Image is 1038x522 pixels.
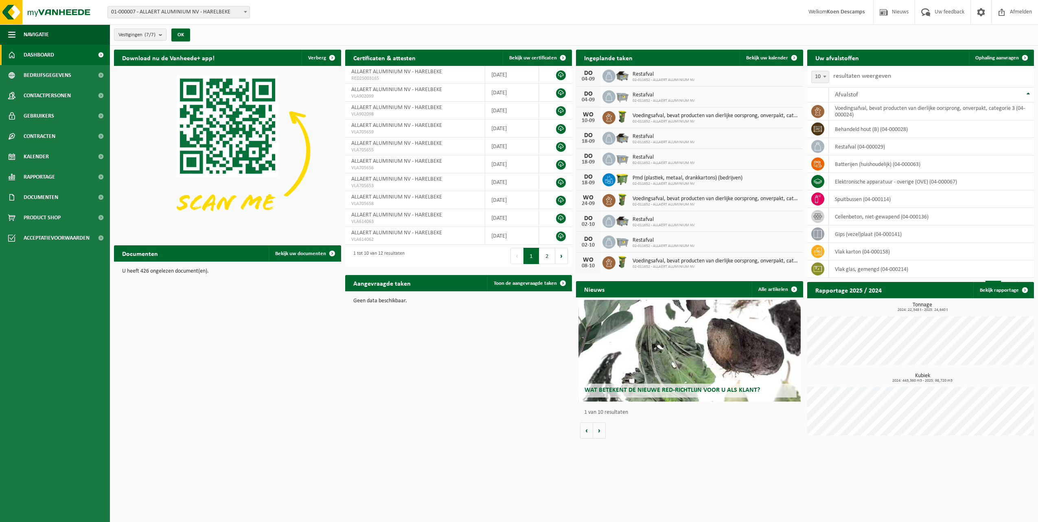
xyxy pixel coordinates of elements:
[580,91,596,97] div: DO
[510,248,523,264] button: Previous
[807,50,867,66] h2: Uw afvalstoffen
[485,173,539,191] td: [DATE]
[585,387,760,393] span: Wat betekent de nieuwe RED-richtlijn voor u als klant?
[615,89,629,103] img: WB-2500-GAL-GY-01
[580,257,596,263] div: WO
[633,264,799,269] span: 02-011652 - ALLAERT ALUMINIUM NV
[24,45,54,65] span: Dashboard
[351,140,442,146] span: ALLAERT ALUMINIUM NV - HARELBEKE
[615,214,629,227] img: WB-5000-GAL-GY-01
[509,55,557,61] span: Bekijk uw certificaten
[633,244,695,249] span: 02-011652 - ALLAERT ALUMINIUM NV
[746,55,788,61] span: Bekijk uw kalender
[580,180,596,186] div: 18-09
[580,242,596,248] div: 02-10
[580,236,596,242] div: DO
[351,105,442,111] span: ALLAERT ALUMINIUM NV - HARELBEKE
[580,118,596,124] div: 10-09
[351,183,479,189] span: VLA705653
[353,298,564,304] p: Geen data beschikbaar.
[345,50,424,66] h2: Certificaten & attesten
[580,76,596,82] div: 04-09
[308,55,326,61] span: Verberg
[615,68,629,82] img: WB-5000-GAL-GY-01
[580,111,596,118] div: WO
[740,50,802,66] a: Bekijk uw kalender
[351,75,479,82] span: RED25003165
[351,165,479,171] span: VLA705656
[633,154,695,161] span: Restafval
[114,28,166,41] button: Vestigingen(7/7)
[975,55,1019,61] span: Ophaling aanvragen
[351,147,479,153] span: VLA705655
[24,65,71,85] span: Bedrijfsgegevens
[593,422,606,439] button: Volgende
[485,138,539,155] td: [DATE]
[24,167,55,187] span: Rapportage
[633,196,799,202] span: Voedingsafval, bevat producten van dierlijke oorsprong, onverpakt, categorie 3
[811,71,829,83] span: 10
[807,282,890,298] h2: Rapportage 2025 / 2024
[114,50,223,66] h2: Download nu de Vanheede+ app!
[555,248,568,264] button: Next
[829,103,1034,120] td: voedingsafval, bevat producten van dierlijke oorsprong, onverpakt, categorie 3 (04-000024)
[584,410,799,415] p: 1 van 10 resultaten
[580,153,596,159] div: DO
[633,140,695,145] span: 02-011652 - ALLAERT ALUMINIUM NV
[835,92,858,98] span: Afvalstof
[969,50,1033,66] a: Ophaling aanvragen
[351,87,442,93] span: ALLAERT ALUMINIUM NV - HARELBEKE
[351,212,442,218] span: ALLAERT ALUMINIUM NV - HARELBEKE
[829,138,1034,155] td: restafval (04-000029)
[523,248,539,264] button: 1
[580,174,596,180] div: DO
[615,234,629,248] img: WB-2500-GAL-GY-01
[580,194,596,201] div: WO
[633,113,799,119] span: Voedingsafval, bevat producten van dierlijke oorsprong, onverpakt, categorie 3
[576,50,641,66] h2: Ingeplande taken
[485,102,539,120] td: [DATE]
[494,281,557,286] span: Toon de aangevraagde taken
[633,237,695,244] span: Restafval
[752,281,802,297] a: Alle artikelen
[351,194,442,200] span: ALLAERT ALUMINIUM NV - HARELBEKE
[24,228,90,248] span: Acceptatievoorwaarden
[578,300,801,402] a: Wat betekent de nieuwe RED-richtlijn voor u als klant?
[833,73,891,79] label: resultaten weergeven
[633,119,799,124] span: 02-011652 - ALLAERT ALUMINIUM NV
[633,98,695,103] span: 02-011652 - ALLAERT ALUMINIUM NV
[24,207,61,228] span: Product Shop
[615,151,629,165] img: WB-2500-GAL-GY-01
[580,263,596,269] div: 08-10
[580,159,596,165] div: 18-09
[615,172,629,186] img: WB-1100-HPE-GN-50
[811,302,1034,312] h3: Tonnage
[485,209,539,227] td: [DATE]
[269,245,340,262] a: Bekijk uw documenten
[351,236,479,243] span: VLA614062
[973,282,1033,298] a: Bekijk rapportage
[302,50,340,66] button: Verberg
[615,131,629,144] img: WB-5000-GAL-GY-01
[580,215,596,222] div: DO
[487,275,571,291] a: Toon de aangevraagde taken
[615,193,629,207] img: WB-0060-HPE-GN-50
[829,190,1034,208] td: spuitbussen (04-000114)
[615,110,629,124] img: WB-0060-HPE-GN-50
[576,281,613,297] h2: Nieuws
[633,202,799,207] span: 02-011652 - ALLAERT ALUMINIUM NV
[485,191,539,209] td: [DATE]
[275,251,326,256] span: Bekijk uw documenten
[811,373,1034,383] h3: Kubiek
[114,66,341,236] img: Download de VHEPlus App
[580,70,596,76] div: DO
[580,222,596,227] div: 02-10
[633,216,695,223] span: Restafval
[114,245,166,261] h2: Documenten
[829,120,1034,138] td: behandeld hout (B) (04-000028)
[351,218,479,225] span: VLA614063
[24,106,54,126] span: Gebruikers
[580,139,596,144] div: 18-09
[633,181,742,186] span: 02-011652 - ALLAERT ALUMINIUM NV
[633,258,799,264] span: Voedingsafval, bevat producten van dierlijke oorsprong, onverpakt, categorie 3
